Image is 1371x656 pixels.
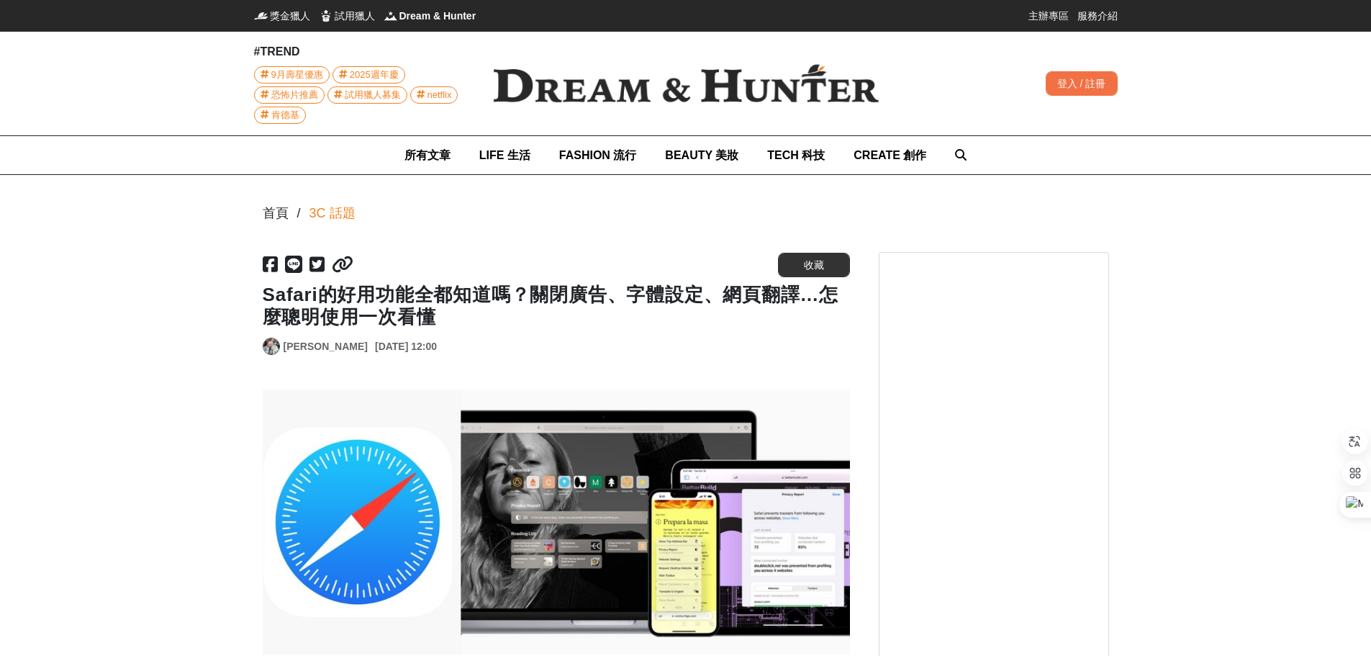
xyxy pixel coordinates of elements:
[854,149,926,161] span: CREATE 創作
[778,253,850,277] button: 收藏
[410,86,458,104] a: netflix
[297,204,301,223] div: /
[345,87,401,103] span: 試用獵人募集
[309,204,356,223] a: 3C 話題
[427,87,452,103] span: netflix
[254,9,268,23] img: 獎金獵人
[479,136,530,174] a: LIFE 生活
[263,338,280,355] a: Avatar
[319,9,333,23] img: 試用獵人
[1077,9,1118,23] a: 服務介紹
[399,9,476,23] span: Dream & Hunter
[254,66,330,84] a: 9月壽星優惠
[270,9,310,23] span: 獎金獵人
[284,339,368,354] a: [PERSON_NAME]
[263,390,850,654] img: Safari的好用功能全都知道嗎？關閉廣告、字體設定、網頁翻譯…怎麼聰明使用一次看懂
[559,149,637,161] span: FASHION 流行
[263,284,850,328] h1: Safari的好用功能全都知道嗎？關閉廣告、字體設定、網頁翻譯…怎麼聰明使用一次看懂
[350,67,399,83] span: 2025週年慶
[665,149,738,161] span: BEAUTY 美妝
[327,86,407,104] a: 試用獵人募集
[479,149,530,161] span: LIFE 生活
[384,9,398,23] img: Dream & Hunter
[854,136,926,174] a: CREATE 創作
[254,43,470,60] div: #TREND
[767,136,825,174] a: TECH 科技
[271,67,323,83] span: 9月壽星優惠
[1046,71,1118,96] div: 登入 / 註冊
[254,86,325,104] a: 恐怖片推薦
[271,107,299,123] span: 肯德基
[404,149,451,161] span: 所有文章
[559,136,637,174] a: FASHION 流行
[271,87,318,103] span: 恐怖片推薦
[254,9,310,23] a: 獎金獵人獎金獵人
[254,107,306,124] a: 肯德基
[319,9,375,23] a: 試用獵人試用獵人
[1028,9,1069,23] a: 主辦專區
[384,9,476,23] a: Dream & HunterDream & Hunter
[263,204,289,223] div: 首頁
[375,339,437,354] div: [DATE] 12:00
[335,9,375,23] span: 試用獵人
[767,149,825,161] span: TECH 科技
[263,338,279,354] img: Avatar
[470,41,902,126] img: Dream & Hunter
[404,136,451,174] a: 所有文章
[332,66,405,84] a: 2025週年慶
[665,136,738,174] a: BEAUTY 美妝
